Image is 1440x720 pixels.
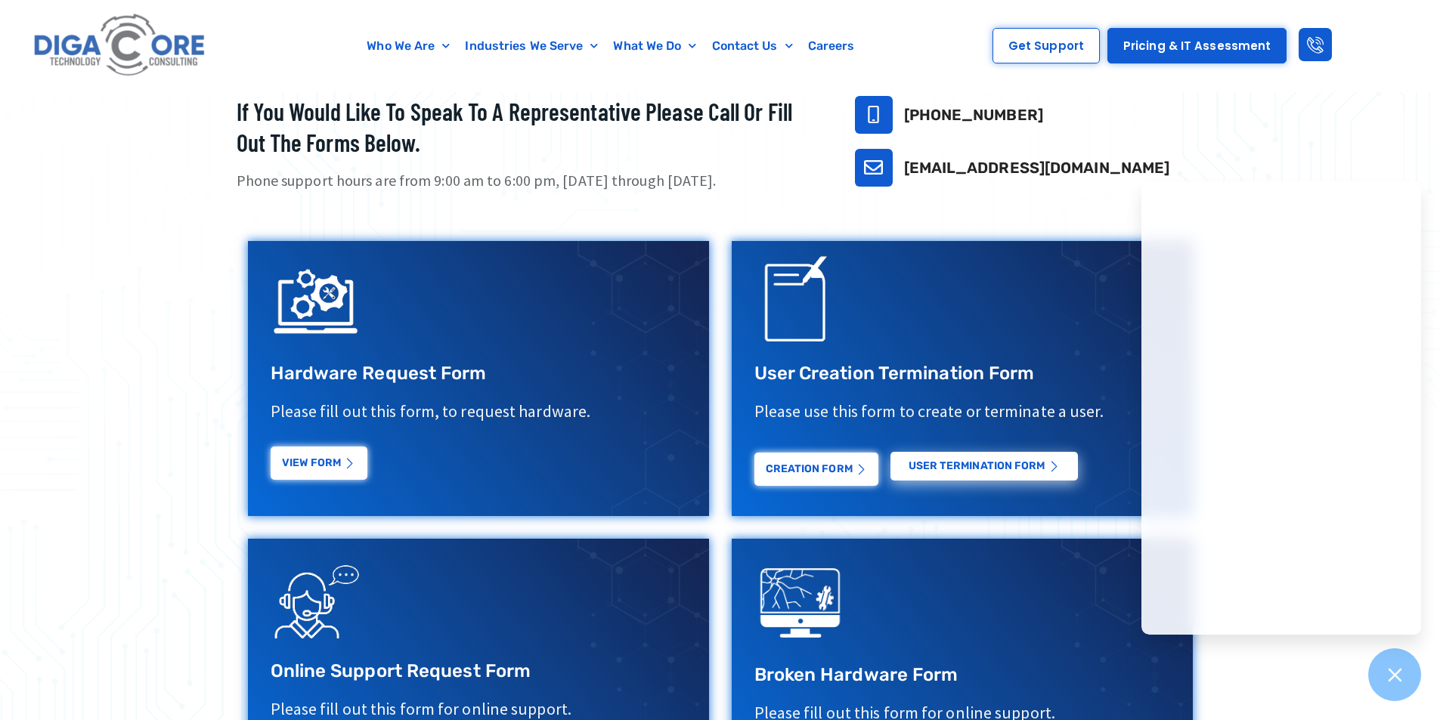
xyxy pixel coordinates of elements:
h3: Hardware Request Form [271,362,686,385]
h3: User Creation Termination Form [754,362,1170,385]
img: digacore technology consulting [754,558,845,648]
a: Contact Us [705,29,801,63]
h3: Online Support Request Form [271,660,686,683]
p: Please fill out this form for online support. [271,698,686,720]
p: Please fill out this form, to request hardware. [271,400,686,422]
span: USER Termination Form [909,461,1045,471]
a: Careers [801,29,862,63]
h2: If you would like to speak to a representative please call or fill out the forms below. [237,96,817,159]
span: Get Support [1008,40,1084,51]
p: Phone support hours are from 9:00 am to 6:00 pm, [DATE] through [DATE]. [237,170,817,192]
a: Creation Form [754,453,878,486]
a: Industries We Serve [457,29,605,63]
a: 732-646-5725 [855,96,893,134]
iframe: Chatgenie Messenger [1141,181,1421,635]
p: Please use this form to create or terminate a user. [754,400,1170,422]
a: What We Do [605,29,704,63]
img: Support Request Icon [271,554,361,644]
a: support@digacore.com [855,149,893,187]
nav: Menu [283,29,939,63]
img: Digacore logo 1 [29,8,211,84]
span: Pricing & IT Assessment [1123,40,1271,51]
h3: Broken Hardware Form [754,663,1170,687]
a: USER Termination Form [890,452,1078,481]
a: View Form [271,447,367,480]
a: [EMAIL_ADDRESS][DOMAIN_NAME] [904,159,1170,177]
a: Get Support [993,28,1100,63]
img: Support Request Icon [754,256,845,347]
a: Who We Are [359,29,457,63]
img: IT Support Icon [271,256,361,347]
a: [PHONE_NUMBER] [904,106,1043,124]
a: Pricing & IT Assessment [1107,28,1287,63]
